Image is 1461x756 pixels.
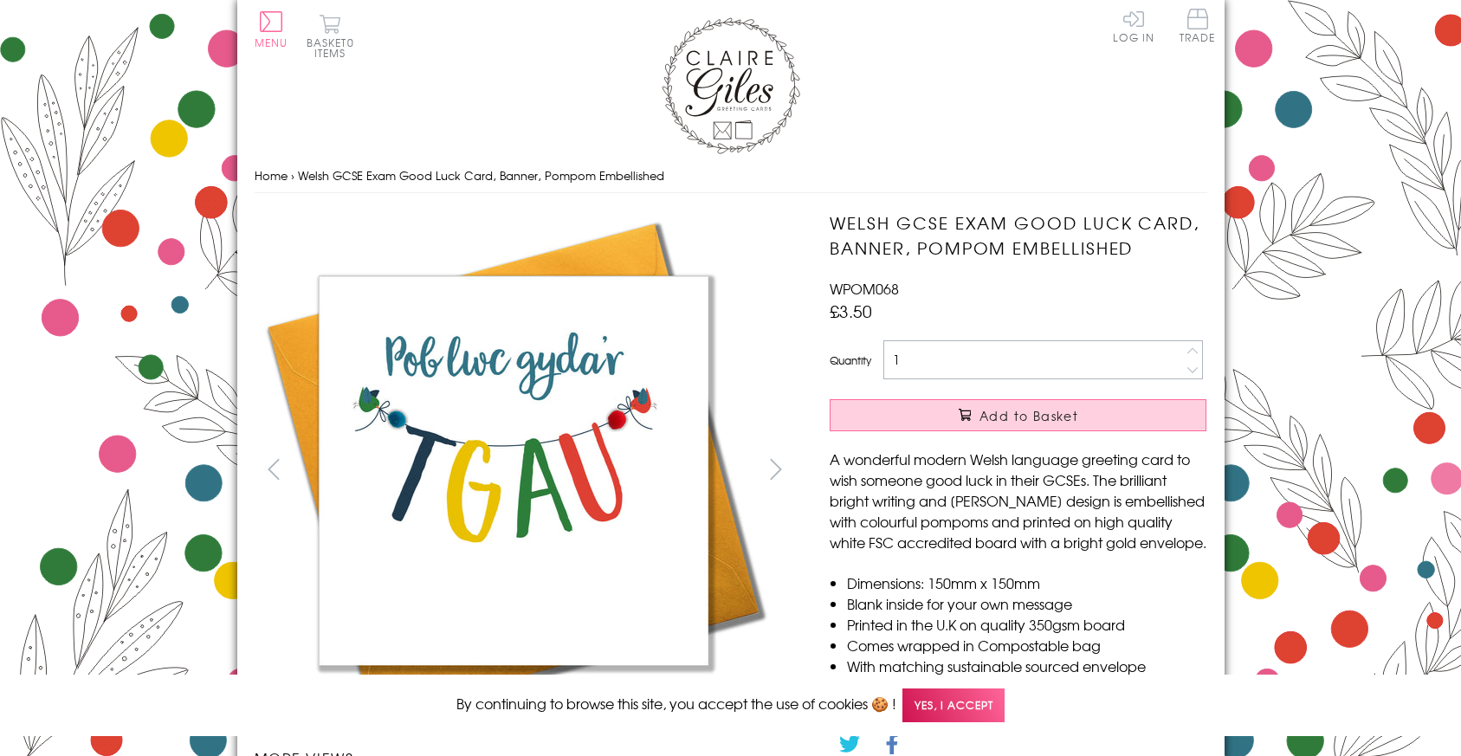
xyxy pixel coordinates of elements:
[795,210,1315,672] img: Welsh GCSE Exam Good Luck Card, Banner, Pompom Embellished
[830,278,899,299] span: WPOM068
[830,449,1206,552] p: A wonderful modern Welsh language greeting card to wish someone good luck in their GCSEs. The bri...
[255,11,288,48] button: Menu
[830,352,871,368] label: Quantity
[756,449,795,488] button: next
[255,449,294,488] button: prev
[1180,9,1216,46] a: Trade
[291,167,294,184] span: ›
[847,614,1206,635] li: Printed in the U.K on quality 350gsm board
[847,656,1206,676] li: With matching sustainable sourced envelope
[830,399,1206,431] button: Add to Basket
[979,407,1078,424] span: Add to Basket
[830,299,872,323] span: £3.50
[830,210,1206,261] h1: Welsh GCSE Exam Good Luck Card, Banner, Pompom Embellished
[254,210,773,730] img: Welsh GCSE Exam Good Luck Card, Banner, Pompom Embellished
[1180,9,1216,42] span: Trade
[255,35,288,50] span: Menu
[1113,9,1154,42] a: Log In
[298,167,664,184] span: Welsh GCSE Exam Good Luck Card, Banner, Pompom Embellished
[255,167,288,184] a: Home
[255,158,1207,194] nav: breadcrumbs
[847,635,1206,656] li: Comes wrapped in Compostable bag
[847,572,1206,593] li: Dimensions: 150mm x 150mm
[902,688,1005,722] span: Yes, I accept
[307,14,354,58] button: Basket0 items
[314,35,354,61] span: 0 items
[847,593,1206,614] li: Blank inside for your own message
[662,17,800,154] img: Claire Giles Greetings Cards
